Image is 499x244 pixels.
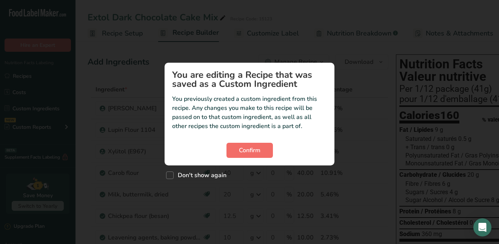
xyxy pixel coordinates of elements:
p: You previously created a custom ingredient from this recipe. Any changes you make to this recipe ... [172,94,327,131]
button: Confirm [226,143,273,158]
span: Don't show again [174,171,226,179]
div: Open Intercom Messenger [473,218,491,236]
h1: You are editing a Recipe that was saved as a Custom Ingredient [172,70,327,88]
span: Confirm [239,146,260,155]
